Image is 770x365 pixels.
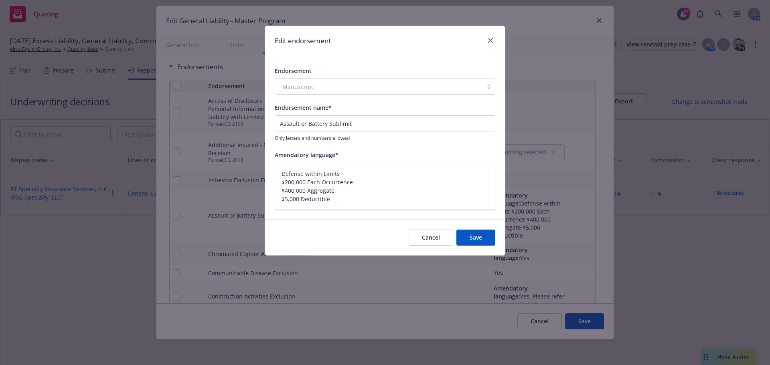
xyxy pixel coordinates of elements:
span: Endorsement [275,67,312,75]
span: Endorsement name* [275,104,332,111]
span: Only letters and numbers allowed [275,135,495,141]
h1: Edit endorsement [275,36,331,46]
a: close [486,36,495,45]
textarea: Defense within Limits $200,000 Each Occurrence $400,000 Aggregate $5,000 Deductible [275,163,495,210]
button: Save [456,230,495,246]
button: Cancel [409,230,453,246]
span: Amendatory language* [275,151,338,159]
